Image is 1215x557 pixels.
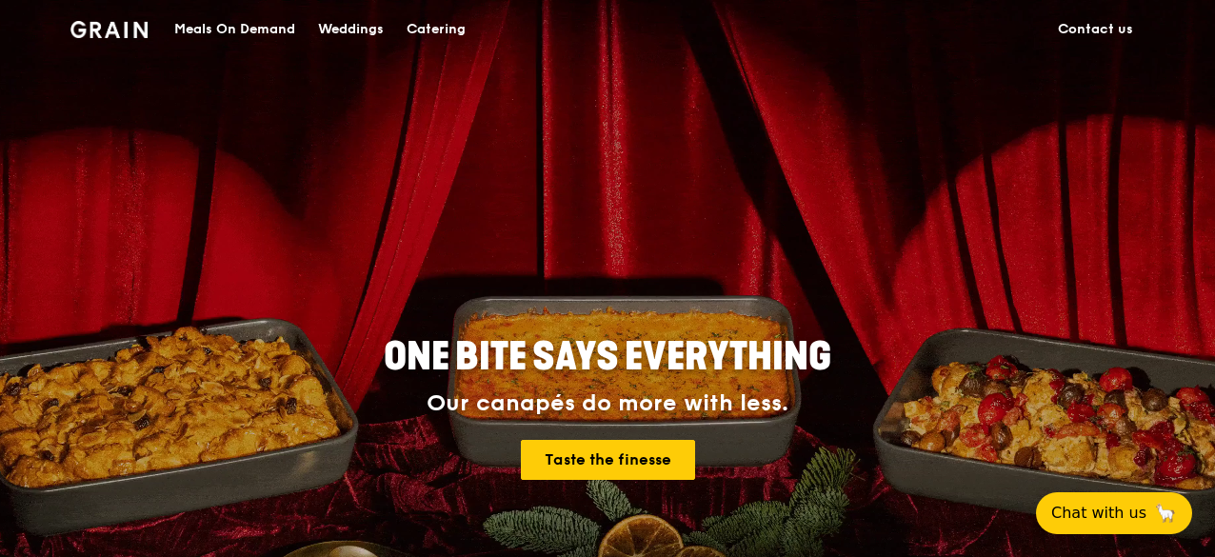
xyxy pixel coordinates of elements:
div: Weddings [318,1,384,58]
div: Catering [407,1,466,58]
span: ONE BITE SAYS EVERYTHING [384,334,831,380]
button: Chat with us🦙 [1036,492,1192,534]
a: Catering [395,1,477,58]
span: 🦙 [1154,502,1177,525]
a: Weddings [307,1,395,58]
a: Contact us [1046,1,1145,58]
div: Our canapés do more with less. [265,390,950,417]
img: Grain [70,21,148,38]
div: Meals On Demand [174,1,295,58]
a: Taste the finesse [521,440,695,480]
span: Chat with us [1051,502,1146,525]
